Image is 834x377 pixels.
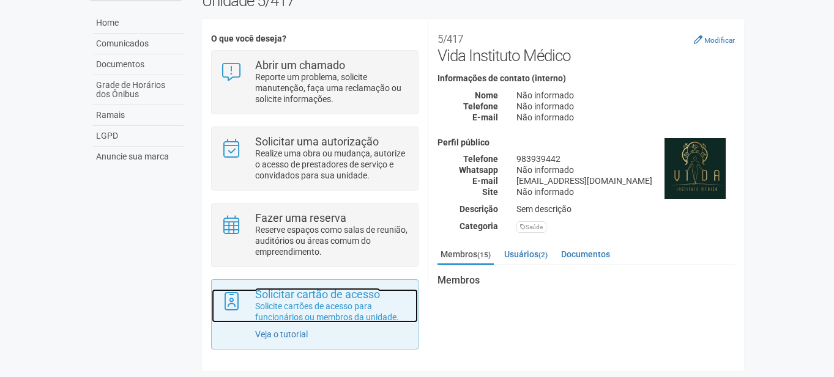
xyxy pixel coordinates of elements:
div: Não informado [507,164,744,175]
strong: E-mail [472,112,498,122]
a: Documentos [93,54,184,75]
h2: Vida Instituto Médico [437,28,735,65]
strong: Solicitar cartão de acesso [255,288,380,301]
a: Ramais [93,105,184,126]
p: Realize uma obra ou mudança, autorize o acesso de prestadores de serviço e convidados para sua un... [255,148,409,181]
a: Veja o tutorial [255,329,308,339]
h4: O que você deseja? [211,34,419,43]
a: LGPD [93,126,184,147]
strong: Descrição [460,204,498,214]
strong: Abrir um chamado [255,59,345,71]
strong: Solicitar uma autorização [255,135,379,148]
a: Grade de Horários dos Ônibus [93,75,184,105]
a: Documentos [558,245,613,263]
a: Modificar [694,35,735,45]
h4: Perfil público [437,138,735,147]
div: [EMAIL_ADDRESS][DOMAIN_NAME] [507,175,744,186]
strong: Categoria [460,221,498,231]
strong: Whatsapp [459,165,498,175]
div: Não informado [507,186,744,197]
h4: Informações de contato (interno) [437,74,735,83]
div: 983939442 [507,153,744,164]
strong: Telefone [463,101,498,111]
small: (2) [538,251,548,259]
p: Reporte um problema, solicite manutenção, faça uma reclamação ou solicite informações. [255,71,409,104]
div: Sem descrição [507,203,744,214]
strong: E-mail [472,176,498,186]
a: Comunicados [93,34,184,54]
div: Não informado [507,90,744,101]
p: Reserve espaços como salas de reunião, auditórios ou áreas comum do empreendimento. [255,224,409,257]
a: Anuncie sua marca [93,147,184,167]
small: 5/417 [437,33,463,45]
a: Membros(15) [437,245,494,265]
div: Não informado [507,101,744,112]
small: (15) [477,251,491,259]
img: business.png [665,138,726,199]
strong: Membros [437,275,735,286]
a: Abrir um chamado Reporte um problema, solicite manutenção, faça uma reclamação ou solicite inform... [221,60,409,104]
a: Home [93,13,184,34]
p: Solicite cartões de acesso para funcionários ou membros da unidade. [255,301,409,323]
div: Não informado [507,112,744,123]
small: Modificar [704,36,735,45]
strong: Fazer uma reserva [255,211,346,224]
strong: Nome [475,90,498,100]
a: Solicitar cartão de acesso Solicite cartões de acesso para funcionários ou membros da unidade. [221,289,409,323]
a: Fazer uma reserva Reserve espaços como salas de reunião, auditórios ou áreas comum do empreendime... [221,213,409,257]
strong: Site [482,187,498,197]
a: Solicitar uma autorização Realize uma obra ou mudança, autorize o acesso de prestadores de serviç... [221,136,409,181]
div: Saúde [516,221,546,233]
a: Usuários(2) [501,245,551,263]
strong: Telefone [463,154,498,164]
